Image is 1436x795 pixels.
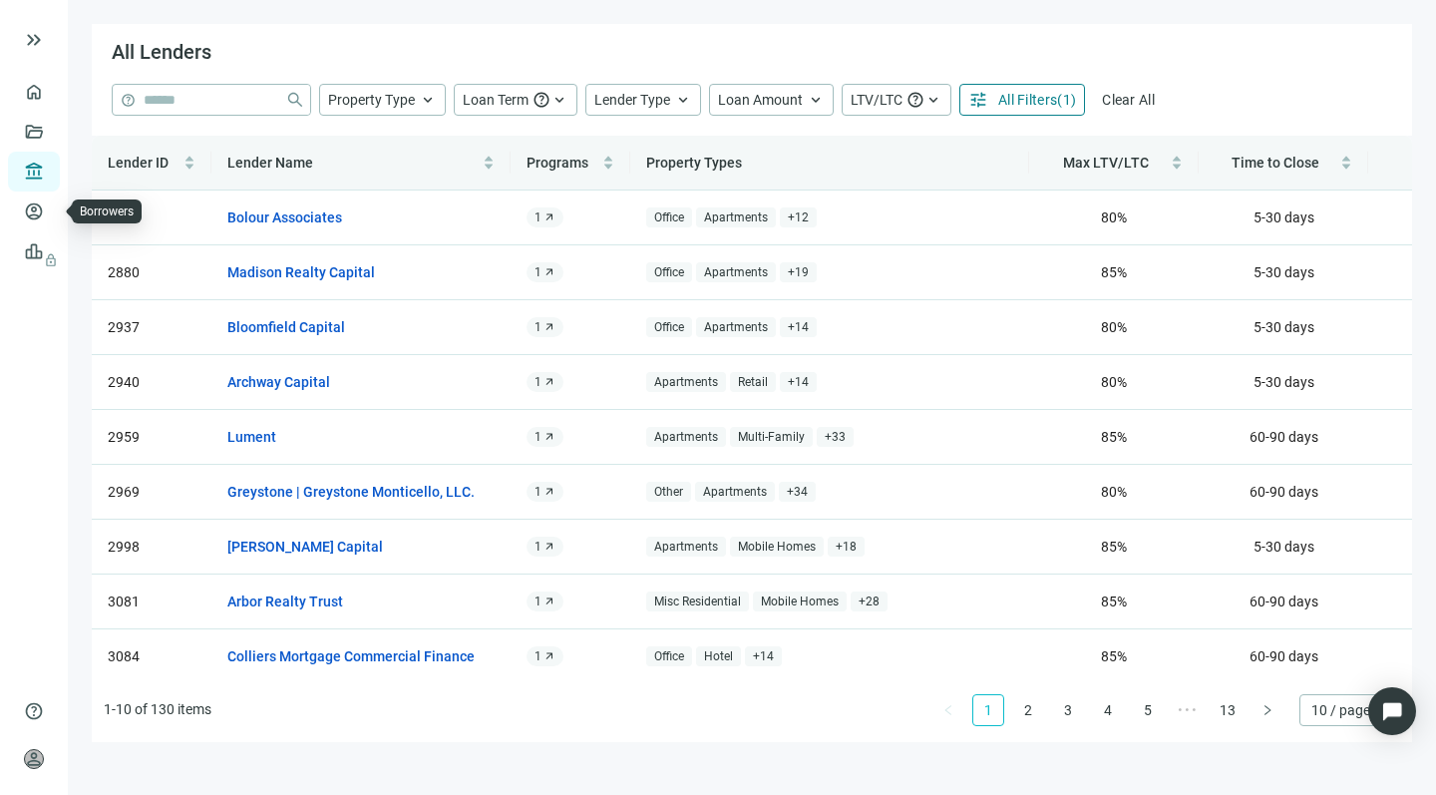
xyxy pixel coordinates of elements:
[535,264,541,280] span: 1
[942,704,954,716] span: left
[646,372,726,393] span: Apartments
[828,537,865,558] span: + 18
[780,207,817,228] span: + 12
[533,91,550,109] span: help
[24,749,44,769] span: person
[543,486,555,498] span: arrow_outward
[646,262,692,283] span: Office
[1063,155,1149,171] span: Max LTV/LTC
[851,592,888,612] span: + 28
[924,91,942,109] span: keyboard_arrow_up
[121,93,136,108] span: help
[543,431,555,443] span: arrow_outward
[851,92,902,108] span: LTV/LTC
[594,92,670,108] span: Lender Type
[92,245,211,300] td: 2880
[730,427,813,448] span: Multi-Family
[972,694,1004,726] li: 1
[696,317,776,338] span: Apartments
[535,319,541,335] span: 1
[92,520,211,575] td: 2998
[1101,264,1127,280] span: 85 %
[646,646,692,667] span: Office
[227,261,375,283] a: Madison Realty Capital
[1093,84,1164,116] button: Clear All
[543,321,555,333] span: arrow_outward
[1199,465,1368,520] td: 60-90 days
[1101,539,1127,555] span: 85 %
[227,645,475,667] a: Colliers Mortgage Commercial Finance
[906,91,924,109] span: help
[108,155,169,171] span: Lender ID
[1199,410,1368,465] td: 60-90 days
[1101,648,1127,664] span: 85 %
[535,209,541,225] span: 1
[1093,695,1123,725] a: 4
[92,575,211,629] td: 3081
[1252,694,1283,726] li: Next Page
[1052,694,1084,726] li: 3
[646,427,726,448] span: Apartments
[22,28,46,52] button: keyboard_double_arrow_right
[1102,92,1155,108] span: Clear All
[1311,695,1388,725] span: 10 / page
[968,90,988,110] span: tune
[1212,694,1244,726] li: 13
[780,372,817,393] span: + 14
[419,91,437,109] span: keyboard_arrow_up
[92,300,211,355] td: 2937
[227,155,313,171] span: Lender Name
[227,426,276,448] a: Lument
[543,650,555,662] span: arrow_outward
[1299,694,1400,726] div: Page Size
[1252,694,1283,726] button: right
[753,592,847,612] span: Mobile Homes
[696,646,741,667] span: Hotel
[1101,319,1127,335] span: 80 %
[227,206,342,228] a: Bolour Associates
[1213,695,1243,725] a: 13
[104,694,211,726] li: 1-10 of 130 items
[807,91,825,109] span: keyboard_arrow_up
[973,695,1003,725] a: 1
[1101,484,1127,500] span: 80 %
[932,694,964,726] li: Previous Page
[1053,695,1083,725] a: 3
[1232,155,1319,171] span: Time to Close
[24,701,44,721] span: help
[1172,694,1204,726] li: Next 5 Pages
[696,207,776,228] span: Apartments
[543,541,555,553] span: arrow_outward
[535,539,541,555] span: 1
[1368,687,1416,735] div: Open Intercom Messenger
[646,207,692,228] span: Office
[646,592,749,612] span: Misc Residential
[550,91,568,109] span: keyboard_arrow_up
[227,316,345,338] a: Bloomfield Capital
[227,371,330,393] a: Archway Capital
[227,591,343,612] a: Arbor Realty Trust
[535,648,541,664] span: 1
[1057,92,1076,108] span: ( 1 )
[730,537,824,558] span: Mobile Homes
[817,427,854,448] span: + 33
[718,92,803,108] span: Loan Amount
[92,465,211,520] td: 2969
[1101,594,1127,609] span: 85 %
[646,537,726,558] span: Apartments
[1012,694,1044,726] li: 2
[92,410,211,465] td: 2959
[543,376,555,388] span: arrow_outward
[1199,191,1368,245] td: 5-30 days
[1133,695,1163,725] a: 5
[695,482,775,503] span: Apartments
[463,92,529,108] span: Loan Term
[1092,694,1124,726] li: 4
[1199,355,1368,410] td: 5-30 days
[1132,694,1164,726] li: 5
[780,317,817,338] span: + 14
[535,374,541,390] span: 1
[92,355,211,410] td: 2940
[535,429,541,445] span: 1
